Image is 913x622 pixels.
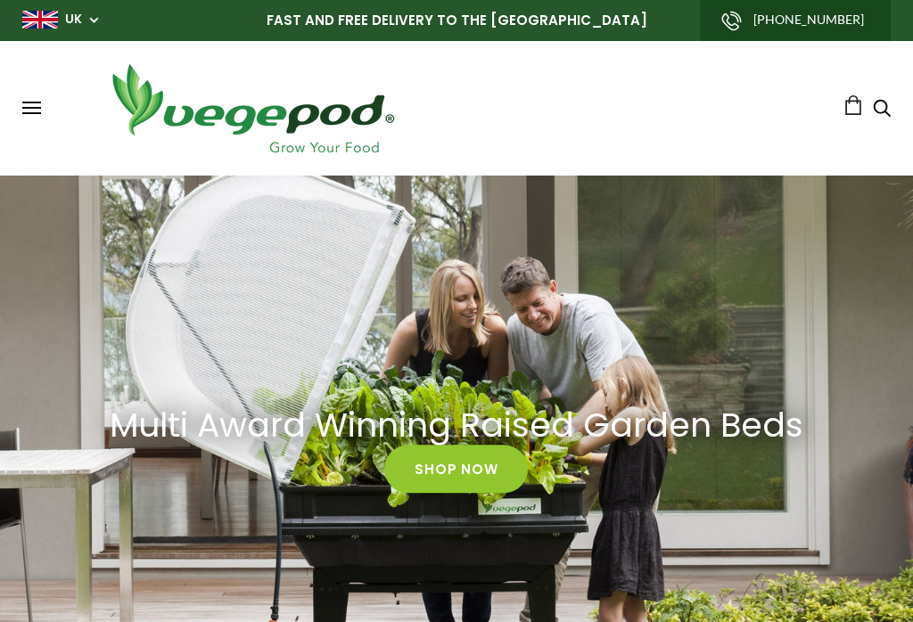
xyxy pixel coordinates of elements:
a: Multi Award Winning Raised Garden Beds [91,405,822,445]
a: Search [873,101,891,119]
a: Shop Now [384,446,528,494]
a: UK [65,11,82,29]
img: gb_large.png [22,11,58,29]
img: Vegepod [96,59,408,158]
